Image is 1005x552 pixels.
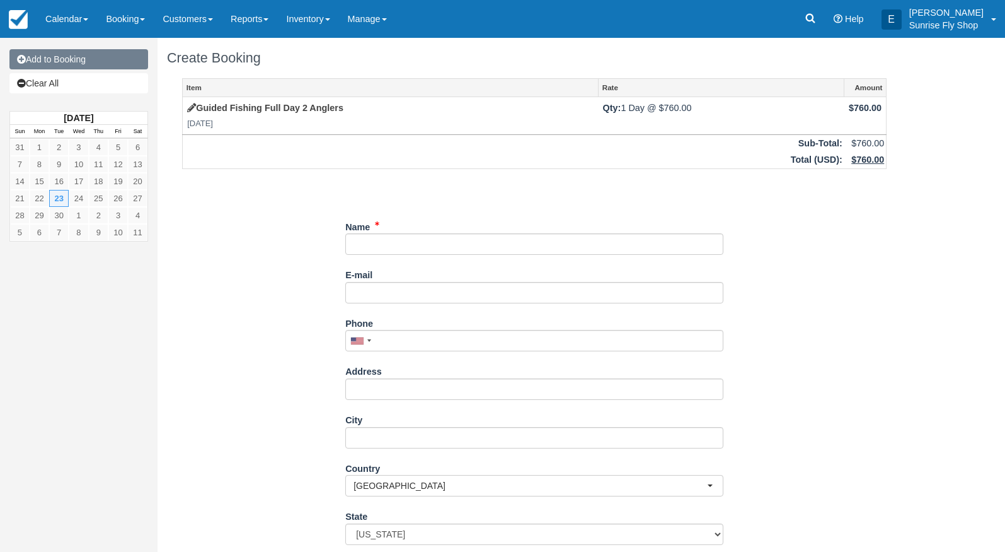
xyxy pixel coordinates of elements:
[64,113,93,123] strong: [DATE]
[909,6,984,19] p: [PERSON_NAME]
[89,156,108,173] a: 11
[345,361,382,379] label: Address
[30,125,49,139] th: Mon
[10,125,30,139] th: Sun
[187,118,594,130] em: [DATE]
[345,475,723,496] button: [GEOGRAPHIC_DATA]
[10,139,30,156] a: 31
[882,9,902,30] div: E
[603,103,621,113] strong: Qty
[69,125,88,139] th: Wed
[345,506,367,524] label: State
[817,155,836,165] span: USD
[69,156,88,173] a: 10
[345,409,362,427] label: City
[128,190,147,207] a: 27
[346,331,375,351] div: United States: +1
[128,207,147,224] a: 4
[128,173,147,190] a: 20
[599,79,844,97] a: Rate
[10,190,30,207] a: 21
[345,313,373,331] label: Phone
[128,139,147,156] a: 6
[9,73,148,93] a: Clear All
[187,103,343,113] a: Guided Fishing Full Day 2 Anglers
[10,224,30,241] a: 5
[128,224,147,241] a: 11
[108,173,128,190] a: 19
[30,190,49,207] a: 22
[69,207,88,224] a: 1
[30,139,49,156] a: 1
[89,190,108,207] a: 25
[89,125,108,139] th: Thu
[845,14,864,24] span: Help
[598,97,844,134] td: 1 Day @ $760.00
[49,173,69,190] a: 16
[108,125,128,139] th: Fri
[10,173,30,190] a: 14
[108,207,128,224] a: 3
[10,156,30,173] a: 7
[345,458,380,476] label: Country
[834,15,842,23] i: Help
[345,264,372,282] label: E-mail
[30,156,49,173] a: 8
[69,224,88,241] a: 8
[49,125,69,139] th: Tue
[30,224,49,241] a: 6
[844,79,886,97] a: Amount
[49,190,69,207] a: 23
[844,134,887,151] td: $760.00
[167,50,902,66] h1: Create Booking
[69,139,88,156] a: 3
[345,216,370,234] label: Name
[108,224,128,241] a: 10
[89,207,108,224] a: 2
[108,139,128,156] a: 5
[798,138,842,148] strong: Sub-Total:
[353,479,707,492] span: [GEOGRAPHIC_DATA]
[844,97,887,134] td: $760.00
[69,190,88,207] a: 24
[10,207,30,224] a: 28
[89,224,108,241] a: 9
[30,173,49,190] a: 15
[128,125,147,139] th: Sat
[791,155,842,165] strong: Total ( ):
[9,49,148,69] a: Add to Booking
[851,155,884,165] u: $760.00
[183,79,598,97] a: Item
[30,207,49,224] a: 29
[9,10,28,29] img: checkfront-main-nav-mini-logo.png
[49,139,69,156] a: 2
[108,190,128,207] a: 26
[909,19,984,32] p: Sunrise Fly Shop
[89,139,108,156] a: 4
[108,156,128,173] a: 12
[49,224,69,241] a: 7
[49,207,69,224] a: 30
[89,173,108,190] a: 18
[49,156,69,173] a: 9
[69,173,88,190] a: 17
[128,156,147,173] a: 13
